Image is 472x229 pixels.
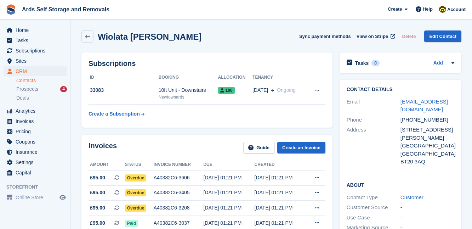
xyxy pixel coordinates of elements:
[154,189,204,196] div: A40382C6-3405
[203,204,254,212] div: [DATE] 01:21 PM
[6,184,70,191] span: Storefront
[16,66,58,76] span: CRM
[357,33,388,40] span: View on Stripe
[125,205,147,212] span: Overdue
[255,189,306,196] div: [DATE] 01:21 PM
[90,204,105,212] span: £95.00
[89,159,125,171] th: Amount
[4,168,67,178] a: menu
[16,46,58,56] span: Subscriptions
[4,46,67,56] a: menu
[16,137,58,147] span: Coupons
[355,60,369,66] h2: Tasks
[16,192,58,202] span: Online Store
[433,59,443,67] a: Add
[400,203,454,212] div: -
[400,126,454,142] div: [STREET_ADDRESS][PERSON_NAME]
[16,25,58,35] span: Home
[400,116,454,124] div: [PHONE_NUMBER]
[89,60,325,68] h2: Subscriptions
[218,72,253,83] th: Allocation
[16,56,58,66] span: Sites
[16,86,38,93] span: Prospects
[439,6,446,13] img: Mark McFerran
[4,137,67,147] a: menu
[16,127,58,136] span: Pricing
[125,189,147,196] span: Overdue
[255,204,306,212] div: [DATE] 01:21 PM
[255,159,306,171] th: Created
[4,192,67,202] a: menu
[424,30,461,42] a: Edit Contact
[16,85,67,93] a: Prospects 4
[90,174,105,181] span: £95.00
[347,214,400,222] div: Use Case
[243,142,274,153] a: Guide
[89,86,159,94] div: 33083
[4,56,67,66] a: menu
[4,35,67,45] a: menu
[354,30,397,42] a: View on Stripe
[400,99,448,113] a: [EMAIL_ADDRESS][DOMAIN_NAME]
[6,4,16,15] img: stora-icon-8386f47178a22dfd0bd8f6a31ec36ba5ce8667c1dd55bd0f319d3a0aa187defe.svg
[255,174,306,181] div: [DATE] 01:21 PM
[159,86,218,94] div: 10ft Unit - Downstairs
[159,72,218,83] th: Booking
[400,194,423,200] a: Customer
[203,159,254,171] th: Due
[154,219,204,227] div: A40382C6-3037
[400,214,454,222] div: -
[218,87,235,94] span: 100
[125,220,138,227] span: Paid
[125,159,154,171] th: Status
[4,147,67,157] a: menu
[19,4,112,15] a: Ards Self Storage and Removals
[16,106,58,116] span: Analytics
[252,86,268,94] span: [DATE]
[154,204,204,212] div: A40382C6-3208
[16,116,58,126] span: Invoices
[4,106,67,116] a: menu
[347,126,400,166] div: Address
[371,60,380,66] div: 0
[90,189,105,196] span: £95.00
[447,6,466,13] span: Account
[299,30,351,42] button: Sync payment methods
[277,87,296,93] span: Ongoing
[16,157,58,167] span: Settings
[347,181,454,188] h2: About
[90,219,105,227] span: £95.00
[203,219,254,227] div: [DATE] 01:21 PM
[255,219,306,227] div: [DATE] 01:21 PM
[89,110,140,118] div: Create a Subscription
[4,127,67,136] a: menu
[347,194,400,202] div: Contact Type
[277,142,325,153] a: Create an Invoice
[16,95,29,101] span: Deals
[400,142,454,150] div: [GEOGRAPHIC_DATA]
[203,174,254,181] div: [DATE] 01:21 PM
[423,6,433,13] span: Help
[154,159,204,171] th: Invoice number
[347,87,454,93] h2: Contact Details
[89,107,144,121] a: Create a Subscription
[89,142,117,153] h2: Invoices
[347,98,400,114] div: Email
[400,158,454,166] div: BT20 3AQ
[347,116,400,124] div: Phone
[125,174,147,181] span: Overdue
[4,116,67,126] a: menu
[4,66,67,76] a: menu
[399,30,419,42] button: Delete
[400,150,454,158] div: [GEOGRAPHIC_DATA]
[252,72,307,83] th: Tenancy
[16,35,58,45] span: Tasks
[89,72,159,83] th: ID
[98,32,201,41] h2: Wiolata [PERSON_NAME]
[347,203,400,212] div: Customer Source
[4,157,67,167] a: menu
[4,25,67,35] a: menu
[159,94,218,100] div: Newtownards
[388,6,402,13] span: Create
[16,168,58,178] span: Capital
